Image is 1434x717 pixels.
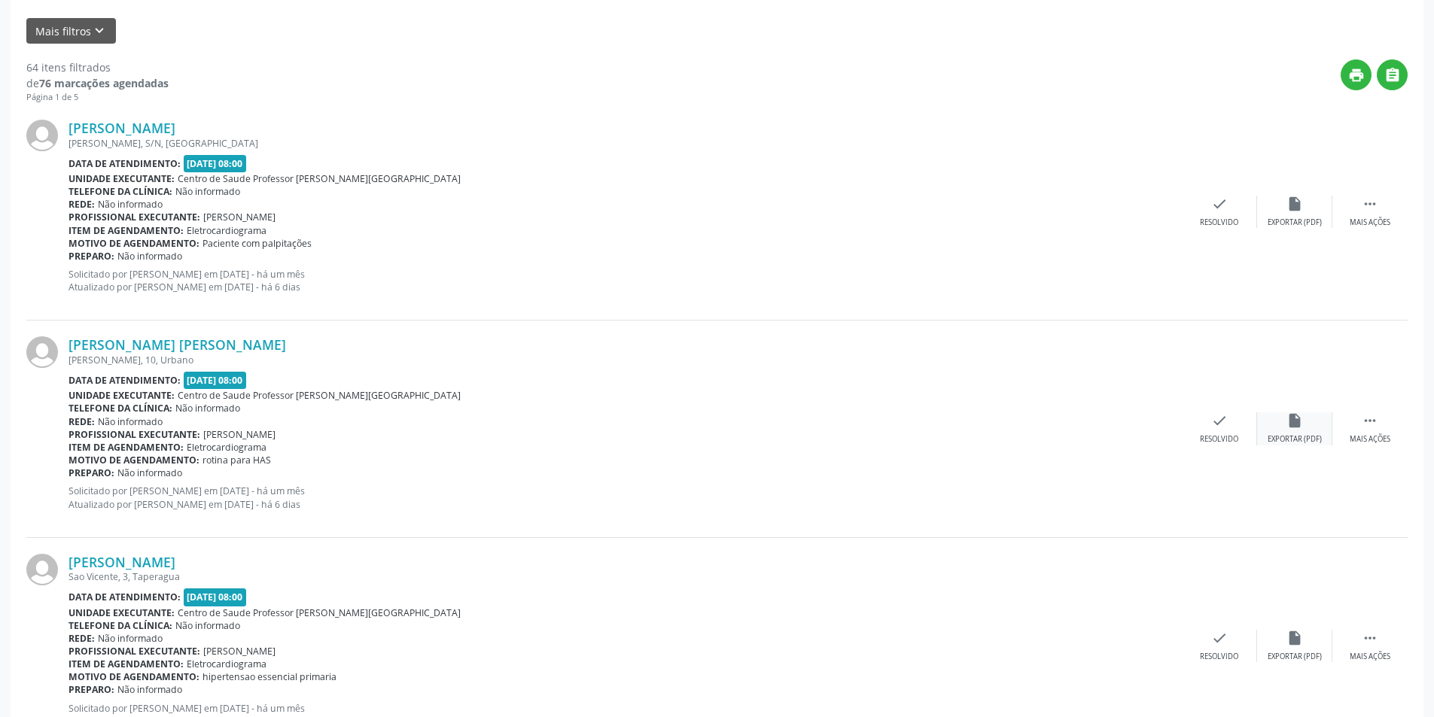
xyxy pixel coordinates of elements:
[117,683,182,696] span: Não informado
[187,658,266,670] span: Eletrocardiograma
[69,137,1182,150] div: [PERSON_NAME], S/N, [GEOGRAPHIC_DATA]
[26,120,58,151] img: img
[175,619,240,632] span: Não informado
[1350,434,1390,445] div: Mais ações
[1200,217,1238,228] div: Resolvido
[69,570,1182,583] div: Sao Vicente, 3, Taperagua
[69,198,95,211] b: Rede:
[117,466,182,479] span: Não informado
[1211,196,1228,212] i: check
[69,683,114,696] b: Preparo:
[69,645,200,658] b: Profissional executante:
[69,670,199,683] b: Motivo de agendamento:
[69,606,175,619] b: Unidade executante:
[1268,652,1322,662] div: Exportar (PDF)
[202,670,336,683] span: hipertensao essencial primaria
[69,485,1182,510] p: Solicitado por [PERSON_NAME] em [DATE] - há um mês Atualizado por [PERSON_NAME] em [DATE] - há 6 ...
[98,415,163,428] span: Não informado
[1362,196,1378,212] i: 
[69,374,181,387] b: Data de atendimento:
[69,120,175,136] a: [PERSON_NAME]
[1268,434,1322,445] div: Exportar (PDF)
[1286,630,1303,646] i: insert_drive_file
[69,224,184,237] b: Item de agendamento:
[1350,652,1390,662] div: Mais ações
[26,18,116,44] button: Mais filtroskeyboard_arrow_down
[69,619,172,632] b: Telefone da clínica:
[1286,196,1303,212] i: insert_drive_file
[26,91,169,104] div: Página 1 de 5
[1200,434,1238,445] div: Resolvido
[1350,217,1390,228] div: Mais ações
[69,591,181,603] b: Data de atendimento:
[69,402,172,415] b: Telefone da clínica:
[69,428,200,441] b: Profissional executante:
[1268,217,1322,228] div: Exportar (PDF)
[69,454,199,466] b: Motivo de agendamento:
[69,172,175,185] b: Unidade executante:
[178,172,461,185] span: Centro de Saude Professor [PERSON_NAME][GEOGRAPHIC_DATA]
[202,237,312,250] span: Paciente com palpitações
[1348,67,1365,84] i: print
[69,466,114,479] b: Preparo:
[203,211,276,223] span: [PERSON_NAME]
[1341,59,1372,90] button: print
[69,354,1182,366] div: [PERSON_NAME], 10, Urbano
[187,224,266,237] span: Eletrocardiograma
[1377,59,1408,90] button: 
[69,336,286,353] a: [PERSON_NAME] [PERSON_NAME]
[1362,412,1378,429] i: 
[178,389,461,402] span: Centro de Saude Professor [PERSON_NAME][GEOGRAPHIC_DATA]
[203,645,276,658] span: [PERSON_NAME]
[26,75,169,91] div: de
[91,23,108,39] i: keyboard_arrow_down
[69,157,181,170] b: Data de atendimento:
[39,76,169,90] strong: 76 marcações agendadas
[178,606,461,619] span: Centro de Saude Professor [PERSON_NAME][GEOGRAPHIC_DATA]
[26,59,169,75] div: 64 itens filtrados
[26,554,58,585] img: img
[98,198,163,211] span: Não informado
[1286,412,1303,429] i: insert_drive_file
[69,632,95,645] b: Rede:
[1211,630,1228,646] i: check
[69,237,199,250] b: Motivo de agendamento:
[1362,630,1378,646] i: 
[69,389,175,402] b: Unidade executante:
[1200,652,1238,662] div: Resolvido
[1211,412,1228,429] i: check
[117,250,182,263] span: Não informado
[1384,67,1401,84] i: 
[175,185,240,198] span: Não informado
[184,588,247,606] span: [DATE] 08:00
[69,211,200,223] b: Profissional executante:
[69,185,172,198] b: Telefone da clínica:
[69,554,175,570] a: [PERSON_NAME]
[187,441,266,454] span: Eletrocardiograma
[69,441,184,454] b: Item de agendamento:
[69,250,114,263] b: Preparo:
[202,454,271,466] span: rotina para HAS
[98,632,163,645] span: Não informado
[203,428,276,441] span: [PERSON_NAME]
[69,658,184,670] b: Item de agendamento:
[184,372,247,389] span: [DATE] 08:00
[26,336,58,368] img: img
[175,402,240,415] span: Não informado
[69,268,1182,293] p: Solicitado por [PERSON_NAME] em [DATE] - há um mês Atualizado por [PERSON_NAME] em [DATE] - há 6 ...
[184,155,247,172] span: [DATE] 08:00
[69,415,95,428] b: Rede:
